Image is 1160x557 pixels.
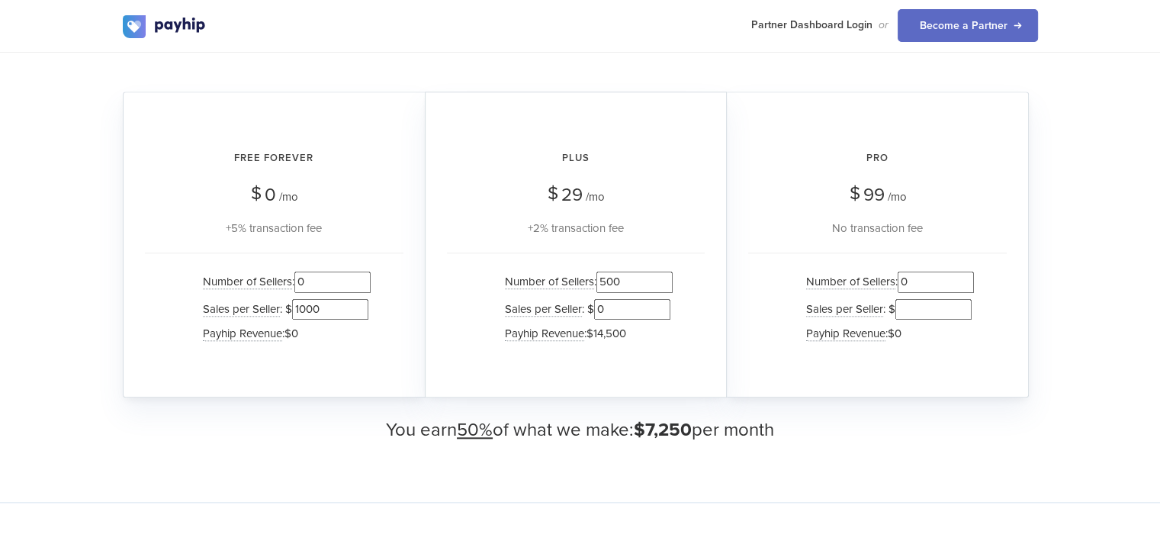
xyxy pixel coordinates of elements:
[195,323,371,345] li: :
[634,419,692,441] span: $7,250
[888,327,901,340] span: $0
[123,15,207,38] img: logo.svg
[586,327,626,340] span: $14,500
[203,275,292,289] span: Number of Sellers
[586,190,605,204] span: /mo
[505,275,594,289] span: Number of Sellers
[806,302,883,317] span: Sales per Seller
[806,275,895,289] span: Number of Sellers
[284,327,298,340] span: $0
[505,302,582,317] span: Sales per Seller
[203,302,280,317] span: Sales per Seller
[548,177,558,210] span: $
[195,269,371,295] li: :
[799,323,974,345] li: :
[279,190,298,204] span: /mo
[497,296,673,323] li: : $
[850,177,860,210] span: $
[806,327,885,341] span: Payhip Revenue
[447,219,705,237] div: +2% transaction fee
[497,269,673,295] li: :
[799,296,974,323] li: : $
[888,190,907,204] span: /mo
[497,323,673,345] li: :
[898,9,1038,42] a: Become a Partner
[265,184,276,206] span: 0
[145,138,403,179] h2: Free Forever
[203,327,282,341] span: Payhip Revenue
[748,138,1007,179] h2: Pro
[799,269,974,295] li: :
[123,420,1038,440] h3: You earn of what we make: per month
[863,184,885,206] span: 99
[748,219,1007,237] div: No transaction fee
[457,419,493,441] u: 50%
[561,184,583,206] span: 29
[251,177,262,210] span: $
[505,327,584,341] span: Payhip Revenue
[195,296,371,323] li: : $
[145,219,403,237] div: +5% transaction fee
[447,138,705,179] h2: Plus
